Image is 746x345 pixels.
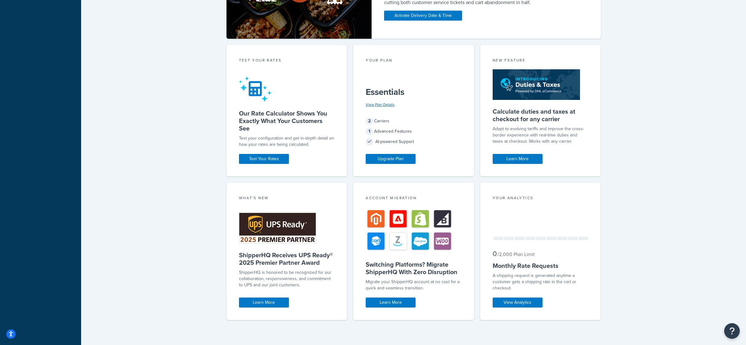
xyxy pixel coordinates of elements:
[366,279,461,291] div: Migrate your ShipperHQ account at no cost for a quick and seamless transition.
[497,251,535,258] small: / 2,000 Plan Limit
[366,127,461,136] div: Advanced Features
[239,195,335,202] div: What's New
[239,269,335,288] p: ShipperHQ is honored to be recognized for our collaboration, responsiveness, and commitment to UP...
[239,251,335,266] h5: ShipperHQ Receives UPS Ready® 2025 Premier Partner Award
[366,261,461,276] h5: Switching Platforms? Migrate ShipperHQ With Zero Disruption
[493,126,588,145] p: Adapt to evolving tariffs and improve the cross-border experience with real-time duties and taxes...
[239,57,335,65] div: Test your rates
[493,154,543,164] a: Learn More
[366,87,461,97] h5: Essentials
[366,154,416,164] a: Upgrade Plan
[366,137,461,146] div: AI-powered Support
[493,273,588,291] div: A shipping request is generated anytime a customer gets a shipping rate in the cart or checkout.
[366,117,373,125] span: 2
[493,249,497,259] span: 0
[366,195,461,202] div: Account Migration
[366,102,395,107] a: View Plan Details
[366,298,416,308] a: Learn More
[239,110,335,132] h5: Our Rate Calculator Shows You Exactly What Your Customers See
[239,298,289,308] a: Learn More
[366,128,373,135] span: 1
[493,262,588,269] h5: Monthly Rate Requests
[366,57,461,65] div: Your Plan
[493,298,543,308] a: View Analytics
[493,57,588,65] div: New Feature
[493,195,588,202] div: Your Analytics
[366,117,461,126] div: Carriers
[493,108,588,123] h5: Calculate duties and taxes at checkout for any carrier
[384,11,462,21] a: Activate Delivery Date & Time
[239,154,289,164] a: Test Your Rates
[239,135,335,148] div: Test your configuration and get in-depth detail on how your rates are being calculated.
[724,323,740,339] button: Open Resource Center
